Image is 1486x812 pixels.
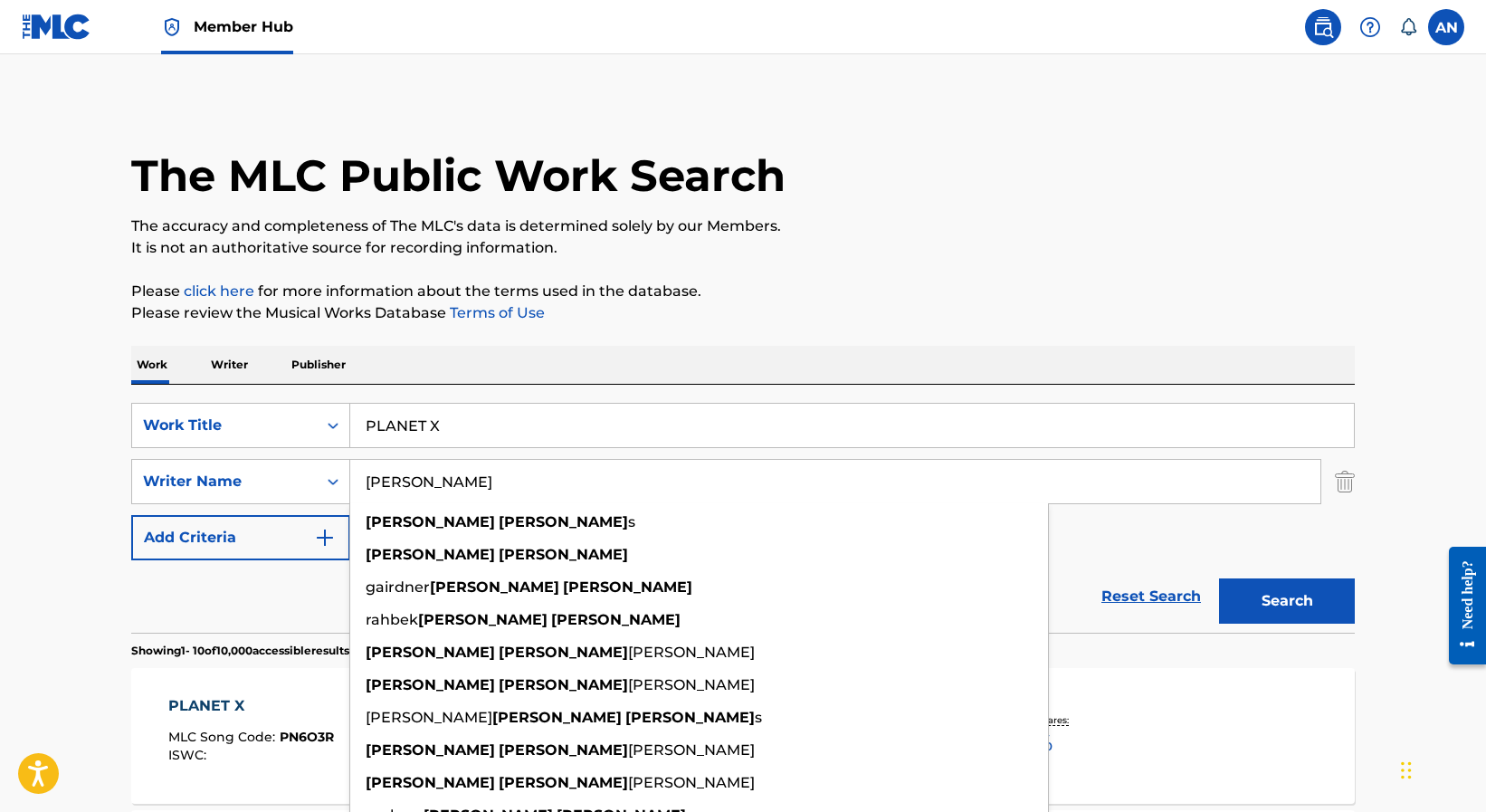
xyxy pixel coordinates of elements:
img: Top Rightsholder [161,16,183,38]
img: Delete Criterion [1335,459,1355,504]
span: s [755,709,762,726]
span: [PERSON_NAME] [628,676,755,693]
span: gairdner [366,578,430,596]
div: Help [1352,9,1388,45]
strong: [PERSON_NAME] [366,676,495,693]
strong: [PERSON_NAME] [625,709,755,726]
span: s [628,513,635,530]
p: Work [131,346,173,384]
h1: The MLC Public Work Search [131,148,786,203]
div: Work Title [143,415,306,436]
strong: [PERSON_NAME] [418,611,548,628]
p: Showing 1 - 10 of 10,000 accessible results (Total 53,339 ) [131,643,422,659]
p: Publisher [286,346,351,384]
span: [PERSON_NAME] [366,709,492,726]
div: PLANET X [168,695,334,717]
a: Public Search [1305,9,1341,45]
span: rahbek [366,611,418,628]
p: The accuracy and completeness of The MLC's data is determined solely by our Members. [131,215,1355,237]
img: MLC Logo [22,14,91,40]
strong: [PERSON_NAME] [492,709,622,726]
strong: [PERSON_NAME] [366,513,495,530]
img: search [1312,16,1334,38]
div: Writer Name [143,471,306,492]
iframe: Resource Center [1435,532,1486,678]
img: 9d2ae6d4665cec9f34b9.svg [314,527,336,549]
strong: [PERSON_NAME] [366,741,495,759]
strong: [PERSON_NAME] [366,644,495,661]
strong: [PERSON_NAME] [499,774,628,791]
p: Please review the Musical Works Database [131,302,1355,324]
strong: [PERSON_NAME] [499,546,628,563]
strong: [PERSON_NAME] [430,578,559,596]
p: Writer [205,346,253,384]
a: click here [184,282,254,300]
strong: [PERSON_NAME] [499,513,628,530]
strong: [PERSON_NAME] [563,578,692,596]
iframe: Chat Widget [1396,725,1486,812]
span: [PERSON_NAME] [628,741,755,759]
strong: [PERSON_NAME] [499,741,628,759]
a: Terms of Use [446,304,545,321]
span: ISWC : [168,747,211,763]
a: Reset Search [1092,577,1210,616]
a: PLANET XMLC Song Code:PN6O3RISWC:Writers (1)[PERSON_NAME]Recording Artists (0)Total Known Shares:... [131,668,1355,804]
form: Search Form [131,403,1355,633]
strong: [PERSON_NAME] [499,676,628,693]
strong: [PERSON_NAME] [366,546,495,563]
button: Search [1219,578,1355,624]
strong: [PERSON_NAME] [551,611,681,628]
p: Please for more information about the terms used in the database. [131,281,1355,302]
strong: [PERSON_NAME] [366,774,495,791]
div: Notifications [1399,18,1417,36]
span: PN6O3R [280,729,334,745]
div: Drag [1401,743,1412,798]
span: [PERSON_NAME] [628,774,755,791]
img: help [1359,16,1381,38]
div: User Menu [1428,9,1464,45]
span: MLC Song Code : [168,729,280,745]
span: Member Hub [194,16,293,37]
strong: [PERSON_NAME] [499,644,628,661]
button: Add Criteria [131,515,350,560]
p: It is not an authoritative source for recording information. [131,237,1355,259]
span: [PERSON_NAME] [628,644,755,661]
